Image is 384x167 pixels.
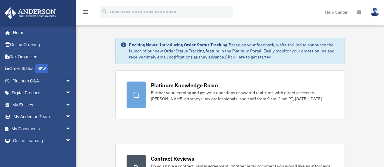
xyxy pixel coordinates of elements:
[4,51,80,63] a: Tax Organizers
[82,11,89,16] a: menu
[4,123,80,135] a: My Documentsarrow_drop_down
[4,111,80,123] a: My Anderson Teamarrow_drop_down
[65,111,77,123] span: arrow_drop_down
[151,155,194,162] div: Contract Reviews
[4,63,80,75] a: Order StatusNEW
[101,8,108,15] i: search
[4,135,80,147] a: Online Learningarrow_drop_down
[129,42,340,60] div: Based on your feedback, we're thrilled to announce the launch of our new Order Status Tracking fe...
[65,87,77,99] span: arrow_drop_down
[65,75,77,87] span: arrow_drop_down
[4,27,77,39] a: Home
[35,64,48,73] div: NEW
[225,54,273,60] a: Click Here to get started!
[151,90,334,102] div: Further your learning and get your questions answered real-time with direct access to [PERSON_NAM...
[4,75,80,87] a: Platinum Q&Aarrow_drop_down
[4,87,80,99] a: Digital Productsarrow_drop_down
[4,39,80,51] a: Online Ordering
[115,70,345,119] a: Platinum Knowledge Room Further your learning and get your questions answered real-time with dire...
[129,42,229,48] strong: Exciting News: Introducing Order Status Tracking!
[65,135,77,147] span: arrow_drop_down
[370,8,379,16] img: User Pic
[4,99,80,111] a: My Entitiesarrow_drop_down
[151,82,218,89] div: Platinum Knowledge Room
[65,99,77,111] span: arrow_drop_down
[65,123,77,135] span: arrow_drop_down
[3,7,58,19] img: Anderson Advisors Platinum Portal
[82,8,89,16] i: menu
